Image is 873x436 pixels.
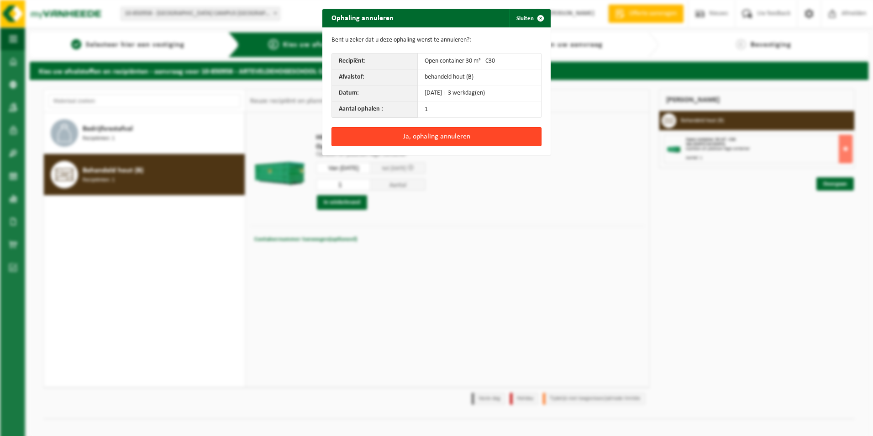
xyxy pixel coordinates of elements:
td: Open container 30 m³ - C30 [418,53,541,69]
th: Afvalstof: [332,69,418,85]
button: Ja, ophaling annuleren [331,127,542,146]
th: Aantal ophalen : [332,101,418,117]
button: Sluiten [509,9,550,27]
th: Datum: [332,85,418,101]
td: [DATE] + 3 werkdag(en) [418,85,541,101]
td: behandeld hout (B) [418,69,541,85]
th: Recipiënt: [332,53,418,69]
h2: Ophaling annuleren [322,9,403,27]
td: 1 [418,101,541,117]
p: Bent u zeker dat u deze ophaling wenst te annuleren?: [331,37,542,44]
